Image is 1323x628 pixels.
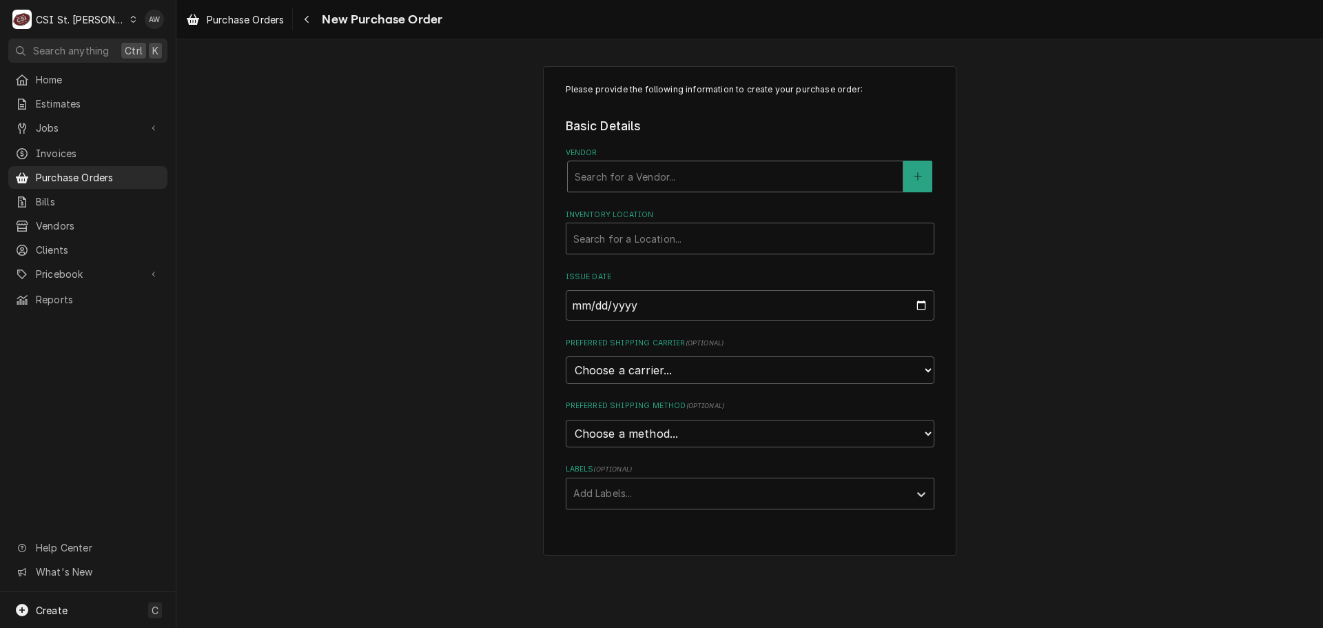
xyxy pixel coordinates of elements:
[36,121,140,135] span: Jobs
[8,166,167,189] a: Purchase Orders
[566,210,934,221] label: Inventory Location
[8,536,167,559] a: Go to Help Center
[566,148,934,159] label: Vendor
[181,8,289,31] a: Purchase Orders
[8,92,167,115] a: Estimates
[8,117,167,139] a: Go to Jobs
[566,464,934,509] div: Labels
[152,603,158,618] span: C
[36,540,159,555] span: Help Center
[8,142,167,165] a: Invoices
[8,68,167,91] a: Home
[296,8,318,30] button: Navigate back
[36,605,68,616] span: Create
[318,10,442,29] span: New Purchase Order
[903,161,932,192] button: Create New Vendor
[566,338,934,384] div: Preferred Shipping Carrier
[566,401,934,447] div: Preferred Shipping Method
[686,402,725,409] span: ( optional )
[8,560,167,583] a: Go to What's New
[566,338,934,349] label: Preferred Shipping Carrier
[36,72,161,87] span: Home
[8,263,167,285] a: Go to Pricebook
[36,292,161,307] span: Reports
[8,39,167,63] button: Search anythingCtrlK
[566,290,934,321] input: yyyy-mm-dd
[36,565,159,579] span: What's New
[914,172,922,181] svg: Create New Vendor
[12,10,32,29] div: C
[36,219,161,233] span: Vendors
[8,214,167,237] a: Vendors
[125,43,143,58] span: Ctrl
[36,12,125,27] div: CSI St. [PERSON_NAME]
[566,148,934,192] div: Vendor
[33,43,109,58] span: Search anything
[36,146,161,161] span: Invoices
[566,83,934,509] div: Purchase Order Create/Update Form
[566,401,934,412] label: Preferred Shipping Method
[145,10,164,29] div: Alexandria Wilp's Avatar
[36,170,161,185] span: Purchase Orders
[152,43,158,58] span: K
[145,10,164,29] div: AW
[686,339,724,347] span: ( optional )
[566,272,934,321] div: Issue Date
[36,97,161,111] span: Estimates
[8,190,167,213] a: Bills
[566,83,934,96] p: Please provide the following information to create your purchase order:
[12,10,32,29] div: CSI St. Louis's Avatar
[593,465,632,473] span: ( optional )
[207,12,284,27] span: Purchase Orders
[8,288,167,311] a: Reports
[8,239,167,261] a: Clients
[566,272,934,283] label: Issue Date
[543,66,956,556] div: Purchase Order Create/Update
[36,267,140,281] span: Pricebook
[566,117,934,135] legend: Basic Details
[36,243,161,257] span: Clients
[566,464,934,475] label: Labels
[36,194,161,209] span: Bills
[566,210,934,254] div: Inventory Location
